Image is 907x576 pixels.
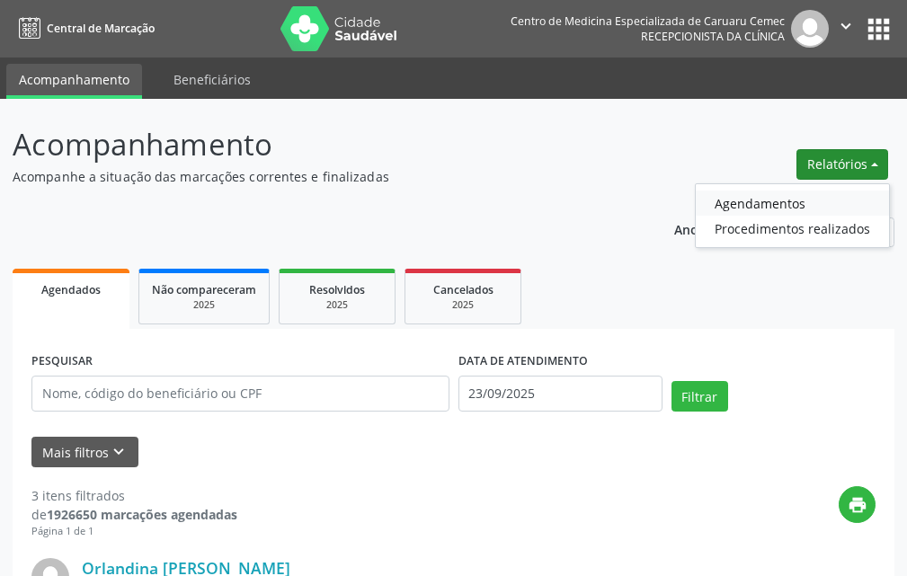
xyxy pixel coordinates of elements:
input: Selecione um intervalo [458,376,662,412]
input: Nome, código do beneficiário ou CPF [31,376,449,412]
button: apps [863,13,894,45]
div: 3 itens filtrados [31,486,237,505]
span: Não compareceram [152,282,256,297]
a: Procedimentos realizados [696,216,889,241]
span: Cancelados [433,282,494,297]
img: img [791,10,829,48]
p: Acompanhe a situação das marcações correntes e finalizadas [13,167,630,186]
span: Central de Marcação [47,21,155,36]
i: print [848,495,867,515]
a: Beneficiários [161,64,263,95]
ul: Relatórios [695,183,890,248]
button:  [829,10,863,48]
a: Acompanhamento [6,64,142,99]
div: Página 1 de 1 [31,524,237,539]
a: Agendamentos [696,191,889,216]
div: Centro de Medicina Especializada de Caruaru Cemec [511,13,785,29]
i:  [836,16,856,36]
label: PESQUISAR [31,348,93,376]
div: 2025 [292,298,382,312]
p: Ano de acompanhamento [674,217,833,240]
strong: 1926650 marcações agendadas [47,506,237,523]
button: Mais filtroskeyboard_arrow_down [31,437,138,468]
span: Agendados [41,282,101,297]
button: print [839,486,876,523]
label: DATA DE ATENDIMENTO [458,348,588,376]
p: Acompanhamento [13,122,630,167]
div: 2025 [152,298,256,312]
span: Recepcionista da clínica [641,29,785,44]
a: Central de Marcação [13,13,155,43]
button: Relatórios [796,149,888,180]
div: de [31,505,237,524]
button: Filtrar [671,381,728,412]
span: Resolvidos [309,282,365,297]
div: 2025 [418,298,508,312]
i: keyboard_arrow_down [109,442,129,462]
